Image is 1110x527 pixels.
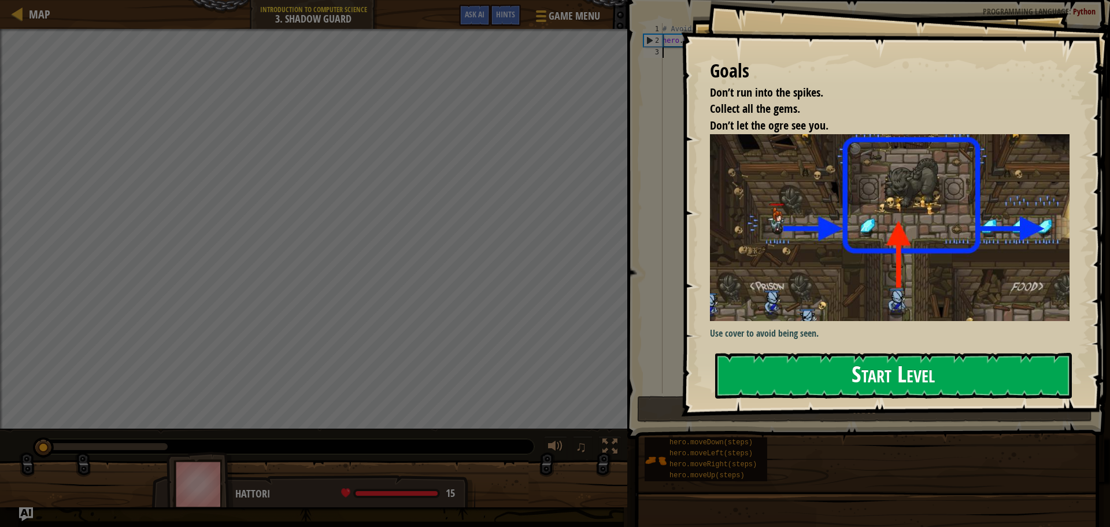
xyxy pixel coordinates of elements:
[544,436,567,460] button: Adjust volume
[575,438,587,455] span: ♫
[598,436,621,460] button: Toggle fullscreen
[710,134,1078,322] img: Shadow guard
[669,438,753,447] span: hero.moveDown(steps)
[715,353,1072,399] button: Start Level
[643,46,663,58] div: 3
[710,327,1078,340] p: Use cover to avoid being seen.
[710,101,800,116] span: Collect all the gems.
[549,9,600,24] span: Game Menu
[573,436,593,460] button: ♫
[465,9,484,20] span: Ask AI
[19,507,33,521] button: Ask AI
[527,5,607,32] button: Game Menu
[446,486,455,500] span: 15
[637,396,1092,422] button: Run
[166,452,234,516] img: thang_avatar_frame.png
[645,449,667,471] img: portrait.png
[695,117,1067,134] li: Don’t let the ogre see you.
[669,471,745,480] span: hero.moveUp(steps)
[695,101,1067,117] li: Collect all the gems.
[695,84,1067,101] li: Don’t run into the spikes.
[710,117,828,133] span: Don’t let the ogre see you.
[29,6,50,22] span: Map
[710,84,823,100] span: Don’t run into the spikes.
[341,488,455,499] div: health: 14.6 / 14.6
[669,449,753,458] span: hero.moveLeft(steps)
[23,6,50,22] a: Map
[643,23,663,35] div: 1
[496,9,515,20] span: Hints
[235,487,464,502] div: Hattori
[459,5,490,26] button: Ask AI
[644,35,663,46] div: 2
[669,460,757,469] span: hero.moveRight(steps)
[710,58,1070,84] div: Goals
